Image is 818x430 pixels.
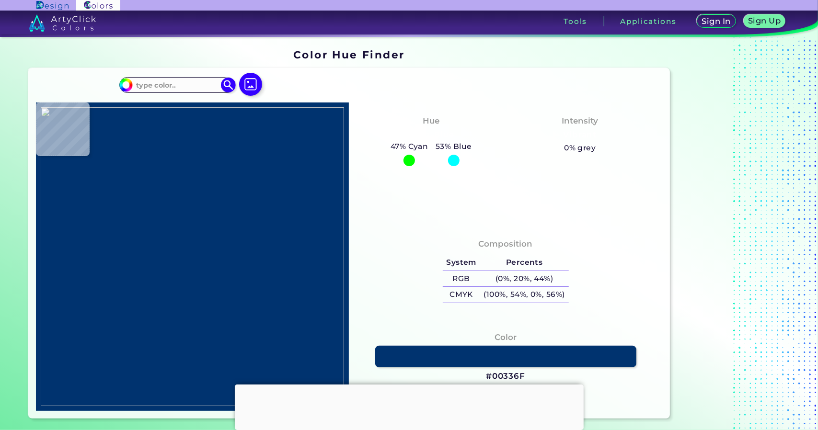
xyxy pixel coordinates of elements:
[221,78,235,92] img: icon search
[480,287,569,303] h5: (100%, 54%, 0%, 56%)
[674,45,794,422] iframe: Advertisement
[480,271,569,287] h5: (0%, 20%, 44%)
[423,114,439,128] h4: Hue
[564,18,587,25] h3: Tools
[621,18,677,25] h3: Applications
[432,140,475,153] h5: 53% Blue
[443,287,480,303] h5: CMYK
[480,255,569,271] h5: Percents
[748,17,782,25] h5: Sign Up
[404,129,458,141] h3: Cyan-Blue
[479,237,533,251] h4: Composition
[387,140,432,153] h5: 47% Cyan
[293,47,405,62] h1: Color Hue Finder
[443,271,480,287] h5: RGB
[133,79,222,91] input: type color..
[486,371,525,382] h3: #00336F
[36,1,69,10] img: ArtyClick Design logo
[235,385,584,428] iframe: Advertisement
[701,17,731,25] h5: Sign In
[29,14,96,32] img: logo_artyclick_colors_white.svg
[495,330,517,344] h4: Color
[562,114,598,128] h4: Intensity
[696,14,737,28] a: Sign In
[742,14,786,28] a: Sign Up
[559,129,601,141] h3: Vibrant
[41,107,344,407] img: 53ead4a1-f9c4-4b19-87ad-a72e0db99b20
[239,73,262,96] img: icon picture
[564,142,596,154] h5: 0% grey
[443,255,480,271] h5: System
